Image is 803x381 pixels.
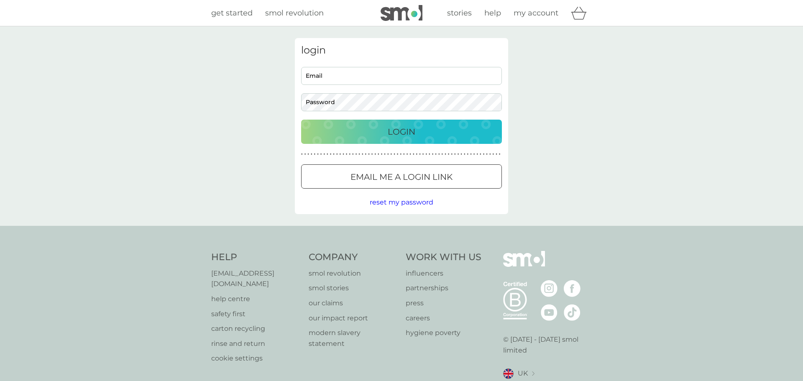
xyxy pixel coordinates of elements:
[489,152,491,156] p: ●
[454,152,456,156] p: ●
[541,280,557,297] img: visit the smol Instagram page
[309,298,398,309] p: our claims
[311,152,312,156] p: ●
[432,152,434,156] p: ●
[467,152,469,156] p: ●
[464,152,465,156] p: ●
[330,152,332,156] p: ●
[336,152,338,156] p: ●
[387,152,389,156] p: ●
[435,152,437,156] p: ●
[309,283,398,294] a: smol stories
[425,152,427,156] p: ●
[406,298,481,309] a: press
[333,152,335,156] p: ●
[365,152,367,156] p: ●
[447,7,472,19] a: stories
[211,268,300,289] a: [EMAIL_ADDRESS][DOMAIN_NAME]
[211,294,300,304] a: help centre
[211,338,300,349] a: rinse and return
[406,268,481,279] a: influencers
[265,8,324,18] span: smol revolution
[400,152,401,156] p: ●
[406,313,481,324] a: careers
[448,152,450,156] p: ●
[368,152,370,156] p: ●
[451,152,453,156] p: ●
[503,368,514,379] img: UK flag
[499,152,501,156] p: ●
[384,152,386,156] p: ●
[349,152,350,156] p: ●
[309,327,398,349] a: modern slavery statement
[362,152,363,156] p: ●
[371,152,373,156] p: ●
[473,152,475,156] p: ●
[301,44,502,56] h3: login
[518,368,528,379] span: UK
[314,152,316,156] p: ●
[346,152,348,156] p: ●
[484,8,501,18] span: help
[442,152,443,156] p: ●
[381,152,383,156] p: ●
[413,152,414,156] p: ●
[503,251,545,279] img: smol
[307,152,309,156] p: ●
[340,152,341,156] p: ●
[388,125,415,138] p: Login
[571,5,592,21] div: basket
[406,327,481,338] a: hygiene poverty
[503,334,592,355] p: © [DATE] - [DATE] smol limited
[476,152,478,156] p: ●
[320,152,322,156] p: ●
[394,152,395,156] p: ●
[317,152,319,156] p: ●
[301,164,502,189] button: Email me a login link
[309,313,398,324] a: our impact report
[350,170,453,184] p: Email me a login link
[422,152,424,156] p: ●
[438,152,440,156] p: ●
[445,152,446,156] p: ●
[406,251,481,264] h4: Work With Us
[352,152,354,156] p: ●
[211,8,253,18] span: get started
[355,152,357,156] p: ●
[564,280,581,297] img: visit the smol Facebook page
[374,152,376,156] p: ●
[391,152,392,156] p: ●
[470,152,472,156] p: ●
[419,152,421,156] p: ●
[486,152,488,156] p: ●
[323,152,325,156] p: ●
[211,309,300,320] a: safety first
[532,371,534,376] img: select a new location
[564,304,581,321] img: visit the smol Tiktok page
[416,152,418,156] p: ●
[378,152,379,156] p: ●
[370,198,433,206] span: reset my password
[458,152,459,156] p: ●
[301,120,502,144] button: Login
[211,323,300,334] a: carton recycling
[514,7,558,19] a: my account
[265,7,324,19] a: smol revolution
[407,152,408,156] p: ●
[447,8,472,18] span: stories
[301,152,303,156] p: ●
[304,152,306,156] p: ●
[460,152,462,156] p: ●
[370,197,433,208] button: reset my password
[541,304,557,321] img: visit the smol Youtube page
[211,353,300,364] p: cookie settings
